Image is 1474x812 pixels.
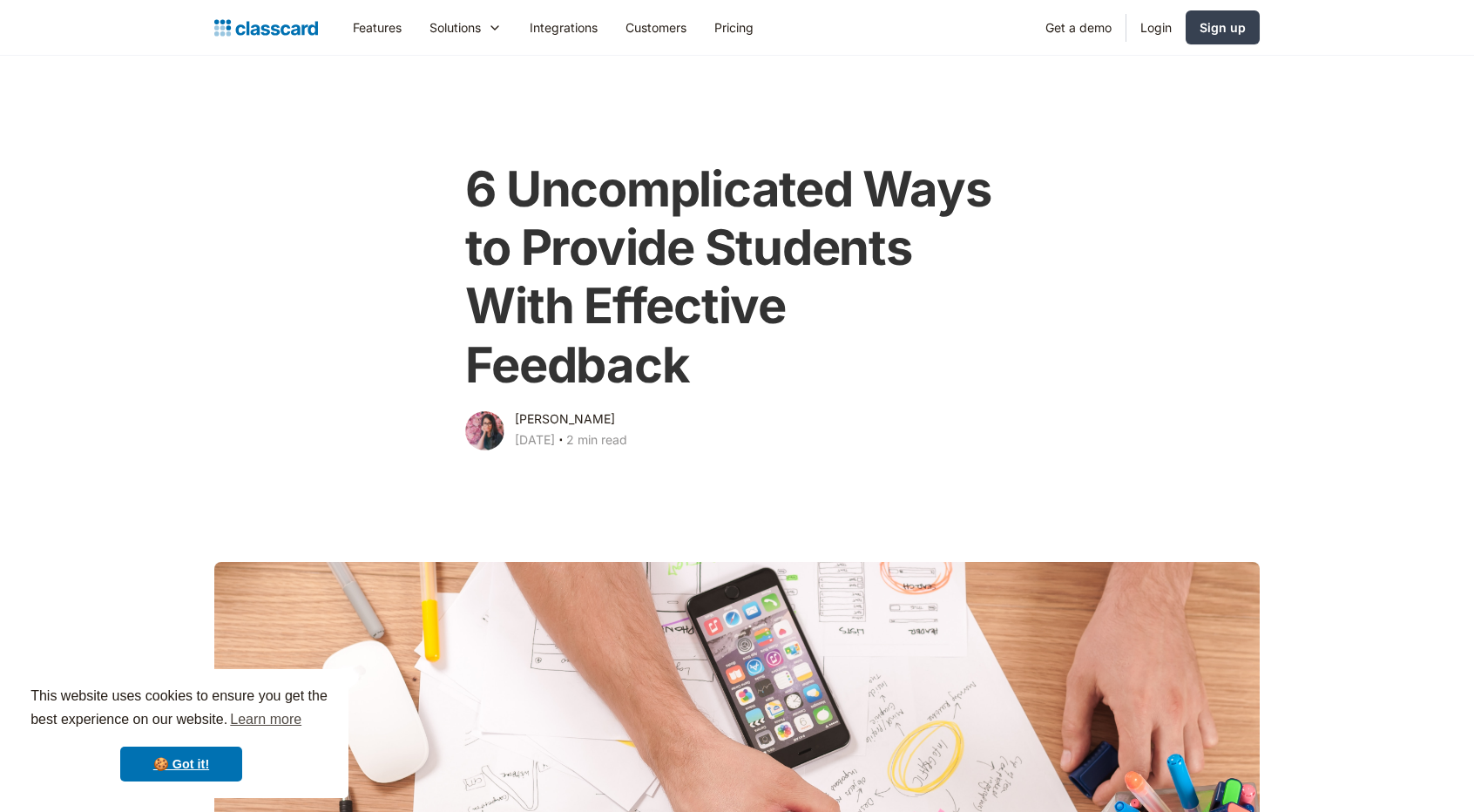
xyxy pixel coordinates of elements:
a: Login [1126,8,1186,47]
div: ‧ [555,430,566,454]
a: Sign up [1186,10,1260,44]
div: 2 min read [566,430,627,450]
div: [DATE] [515,430,555,450]
div: [PERSON_NAME] [515,409,615,430]
div: Sign up [1200,18,1246,37]
a: Integrations [516,8,612,47]
a: dismiss cookie message [120,747,242,782]
h1: 6 Uncomplicated Ways to Provide Students With Effective Feedback [465,160,1008,395]
a: Customers [612,8,700,47]
span: This website uses cookies to ensure you get the best experience on our website. [30,686,332,733]
a: Pricing [700,8,767,47]
div: Solutions [429,18,481,37]
div: cookieconsent [14,669,348,798]
a: home [214,16,318,40]
a: Get a demo [1031,8,1126,47]
a: Features [339,8,416,47]
a: learn more about cookies [227,707,304,733]
div: Solutions [416,8,516,47]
